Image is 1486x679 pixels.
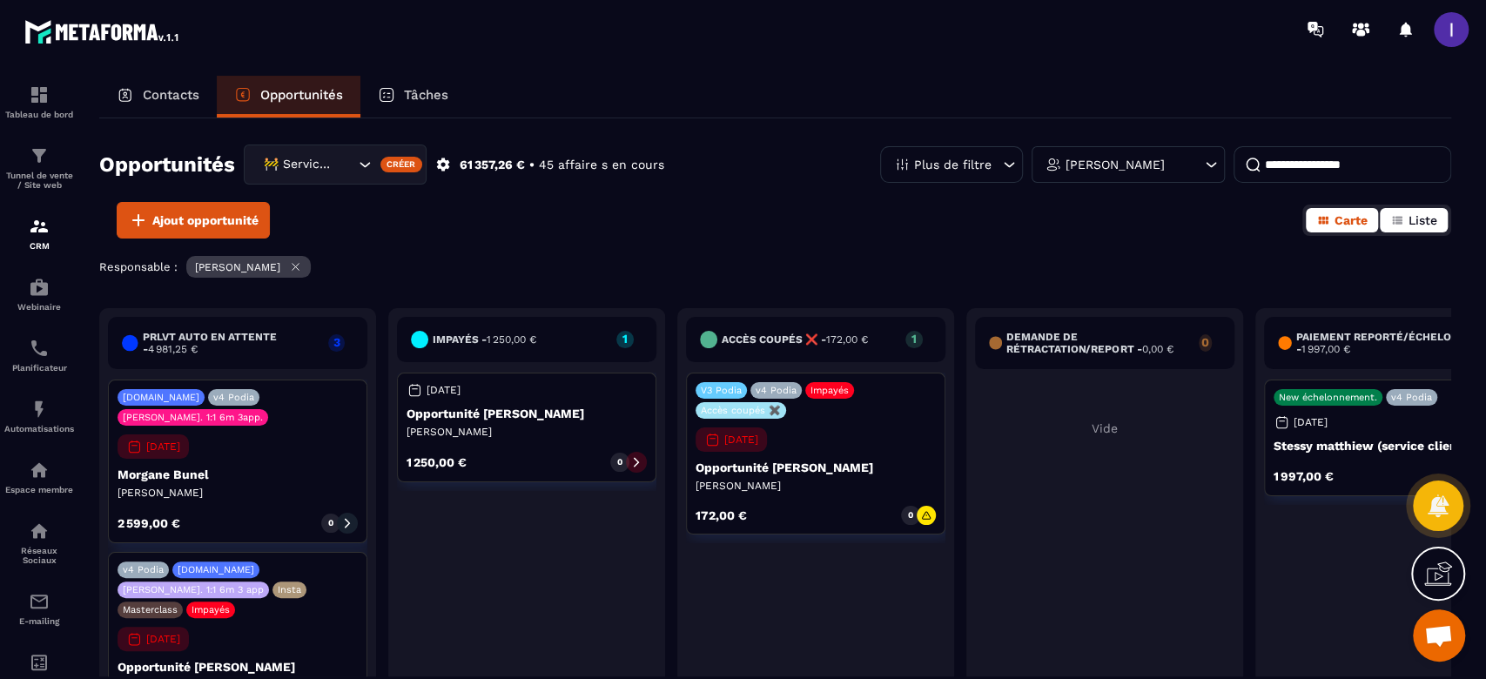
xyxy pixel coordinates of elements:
img: logo [24,16,181,47]
p: 1 [905,333,923,345]
p: Tunnel de vente / Site web [4,171,74,190]
a: Tâches [360,76,466,118]
p: Impayés [192,604,230,615]
a: automationsautomationsEspace membre [4,447,74,508]
p: Tableau de bord [4,110,74,119]
span: Liste [1409,213,1437,227]
img: social-network [29,521,50,541]
p: Opportunité [PERSON_NAME] [696,461,936,474]
button: Ajout opportunité [117,202,270,239]
p: [PERSON_NAME] [118,486,358,500]
a: formationformationTableau de bord [4,71,74,132]
h2: Opportunités [99,147,235,182]
p: CRM [4,241,74,251]
p: 1 250,00 € [407,456,467,468]
p: Webinaire [4,302,74,312]
img: accountant [29,652,50,673]
p: [DOMAIN_NAME] [123,392,199,403]
p: 172,00 € [696,509,747,521]
div: Search for option [244,145,427,185]
p: v4 Podia [756,385,797,396]
p: Opportunité [PERSON_NAME] [118,660,358,674]
p: Responsable : [99,260,178,273]
p: 3 [328,336,345,348]
span: 1 997,00 € [1301,343,1350,355]
a: schedulerschedulerPlanificateur [4,325,74,386]
p: Automatisations [4,424,74,434]
p: 0 [328,517,333,529]
h6: Impayés - [433,333,536,346]
img: automations [29,399,50,420]
p: 0 [1199,336,1212,348]
span: 4 981,25 € [148,343,198,355]
p: Planificateur [4,363,74,373]
p: v4 Podia [1391,392,1432,403]
p: Accès coupés ✖️ [701,405,781,416]
p: 61 357,26 € [460,157,525,173]
span: 🚧 Service Client [259,155,337,174]
h6: Demande de rétractation/report - [1006,331,1189,355]
img: formation [29,145,50,166]
a: emailemailE-mailing [4,578,74,639]
img: scheduler [29,338,50,359]
img: automations [29,277,50,298]
img: automations [29,460,50,481]
span: 172,00 € [826,333,868,346]
p: [PERSON_NAME] [407,425,647,439]
a: social-networksocial-networkRéseaux Sociaux [4,508,74,578]
p: v4 Podia [123,564,164,575]
a: Ouvrir le chat [1413,609,1465,662]
a: automationsautomationsAutomatisations [4,386,74,447]
p: [DATE] [724,434,758,446]
span: 0,00 € [1141,343,1173,355]
p: [PERSON_NAME] [1066,158,1165,171]
p: [DATE] [427,384,461,396]
p: New échelonnement. [1279,392,1377,403]
span: Carte [1335,213,1368,227]
a: Opportunités [217,76,360,118]
p: Impayés [810,385,849,396]
p: V3 Podia [701,385,742,396]
p: E-mailing [4,616,74,626]
p: Morgane Bunel [118,467,358,481]
p: Insta [278,584,301,595]
a: formationformationCRM [4,203,74,264]
p: [PERSON_NAME] [696,479,936,493]
button: Liste [1380,208,1448,232]
p: Vide [975,421,1234,435]
p: v4 Podia [213,392,254,403]
p: [DATE] [1294,416,1328,428]
p: [PERSON_NAME]. 1:1 6m 3app. [123,412,263,423]
p: Réseaux Sociaux [4,546,74,565]
p: 45 affaire s en cours [539,157,664,173]
p: [DATE] [146,440,180,453]
p: Masterclass [123,604,178,615]
p: • [529,157,535,173]
input: Search for option [337,155,354,174]
p: Espace membre [4,485,74,494]
h6: PRLVT auto en attente - [143,331,320,355]
button: Carte [1306,208,1378,232]
p: [PERSON_NAME] [195,261,280,273]
h6: accès coupés ❌ - [722,333,868,346]
a: formationformationTunnel de vente / Site web [4,132,74,203]
img: formation [29,216,50,237]
p: 1 997,00 € [1274,470,1334,482]
a: Contacts [99,76,217,118]
p: 0 [908,509,913,521]
p: 1 [616,333,634,345]
p: Contacts [143,87,199,103]
span: 1 250,00 € [487,333,536,346]
p: 2 599,00 € [118,517,180,529]
h6: Paiement reporté/échelonné - [1296,331,1479,355]
a: automationsautomationsWebinaire [4,264,74,325]
p: [DOMAIN_NAME] [178,564,254,575]
p: [DATE] [146,633,180,645]
span: Ajout opportunité [152,212,259,229]
p: Tâches [404,87,448,103]
p: Opportunité [PERSON_NAME] [407,407,647,420]
p: Opportunités [260,87,343,103]
img: email [29,591,50,612]
p: Plus de filtre [914,158,992,171]
p: [PERSON_NAME]. 1:1 6m 3 app [123,584,264,595]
